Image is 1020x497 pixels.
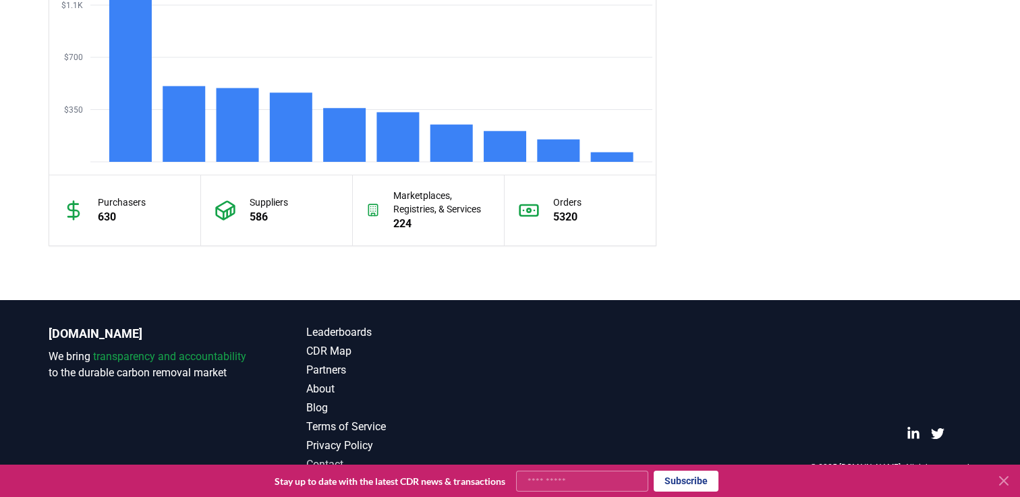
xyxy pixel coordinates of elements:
a: Blog [306,400,510,416]
p: Suppliers [250,196,288,209]
p: © 2025 [DOMAIN_NAME]. All rights reserved. [810,462,971,473]
tspan: $1.1K [61,1,83,10]
p: 5320 [553,209,582,225]
a: Partners [306,362,510,378]
a: Privacy Policy [306,438,510,454]
a: Terms of Service [306,419,510,435]
p: We bring to the durable carbon removal market [49,349,252,381]
p: [DOMAIN_NAME] [49,324,252,343]
p: 586 [250,209,288,225]
a: Twitter [931,427,944,440]
span: transparency and accountability [93,350,246,363]
a: Contact [306,457,510,473]
tspan: $700 [64,53,83,62]
p: Orders [553,196,582,209]
p: 224 [393,216,490,232]
p: 630 [98,209,146,225]
p: Marketplaces, Registries, & Services [393,189,490,216]
a: CDR Map [306,343,510,359]
a: Leaderboards [306,324,510,341]
a: LinkedIn [907,427,920,440]
p: Purchasers [98,196,146,209]
tspan: $350 [64,105,83,115]
a: About [306,381,510,397]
